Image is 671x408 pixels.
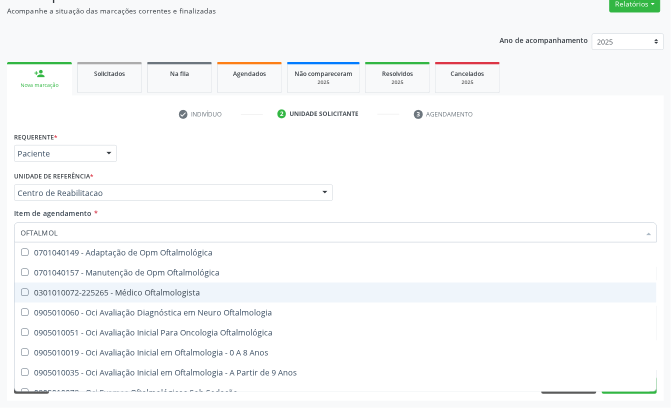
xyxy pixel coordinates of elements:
[20,288,650,296] div: 0301010072-225265 - Médico Oftalmologista
[17,148,96,158] span: Paciente
[20,388,650,396] div: 0905010078 - Oci Exames Oftalmológicos Sob Sedação
[20,248,650,256] div: 0701040149 - Adaptação de Opm Oftalmológica
[94,69,125,78] span: Solicitados
[277,109,286,118] div: 2
[7,5,467,16] p: Acompanhe a situação das marcações correntes e finalizadas
[20,222,640,242] input: Buscar por procedimentos
[294,78,352,86] div: 2025
[14,81,65,89] div: Nova marcação
[500,33,588,46] p: Ano de acompanhamento
[20,348,650,356] div: 0905010019 - Oci Avaliação Inicial em Oftalmologia - 0 A 8 Anos
[20,308,650,316] div: 0905010060 - Oci Avaliação Diagnóstica em Neuro Oftalmologia
[14,169,93,184] label: Unidade de referência
[14,208,92,218] span: Item de agendamento
[20,328,650,336] div: 0905010051 - Oci Avaliação Inicial Para Oncologia Oftalmológica
[17,188,312,198] span: Centro de Reabilitacao
[170,69,189,78] span: Na fila
[451,69,484,78] span: Cancelados
[294,69,352,78] span: Não compareceram
[442,78,492,86] div: 2025
[372,78,422,86] div: 2025
[34,68,45,79] div: person_add
[289,109,358,118] div: Unidade solicitante
[20,268,650,276] div: 0701040157 - Manutenção de Opm Oftalmológica
[14,129,57,145] label: Requerente
[382,69,413,78] span: Resolvidos
[233,69,266,78] span: Agendados
[20,368,650,376] div: 0905010035 - Oci Avaliação Inicial em Oftalmologia - A Partir de 9 Anos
